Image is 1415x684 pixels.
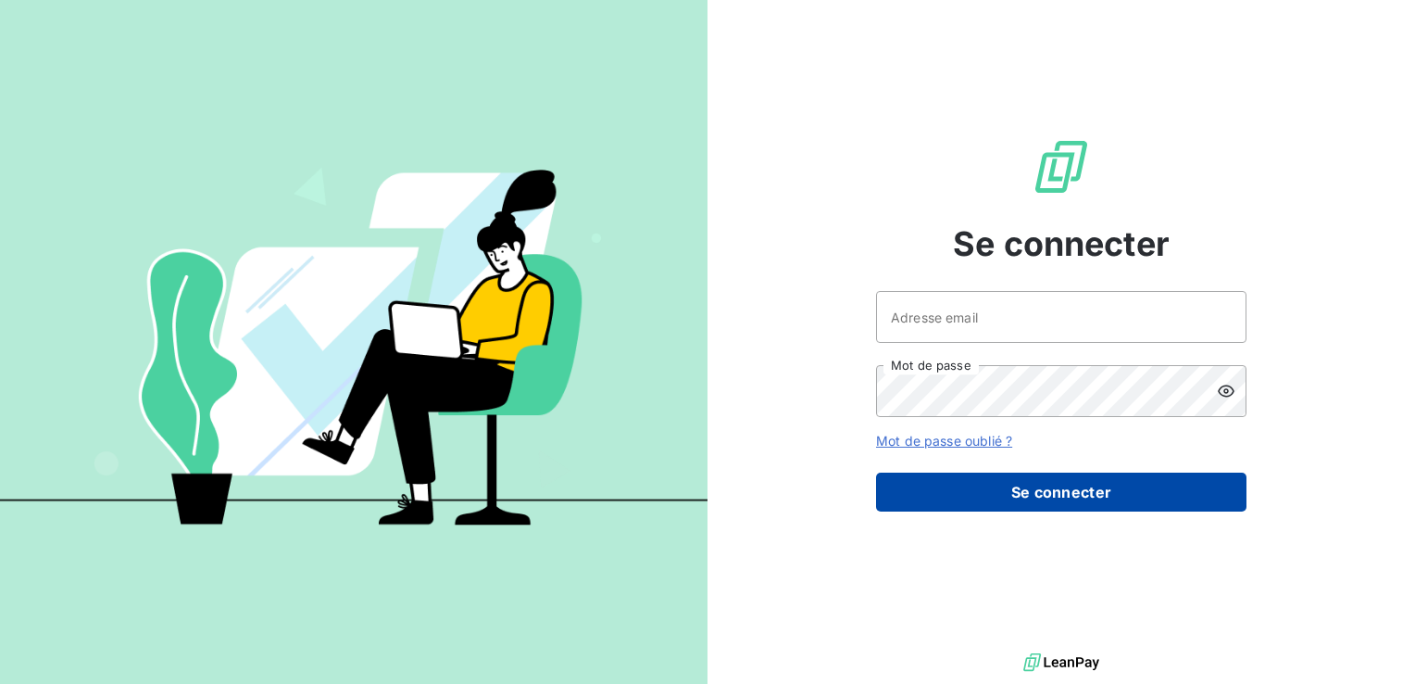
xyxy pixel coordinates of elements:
img: Logo LeanPay [1032,137,1091,196]
span: Se connecter [953,219,1170,269]
img: logo [1023,649,1099,677]
a: Mot de passe oublié ? [876,433,1012,449]
input: placeholder [876,291,1246,343]
button: Se connecter [876,473,1246,512]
